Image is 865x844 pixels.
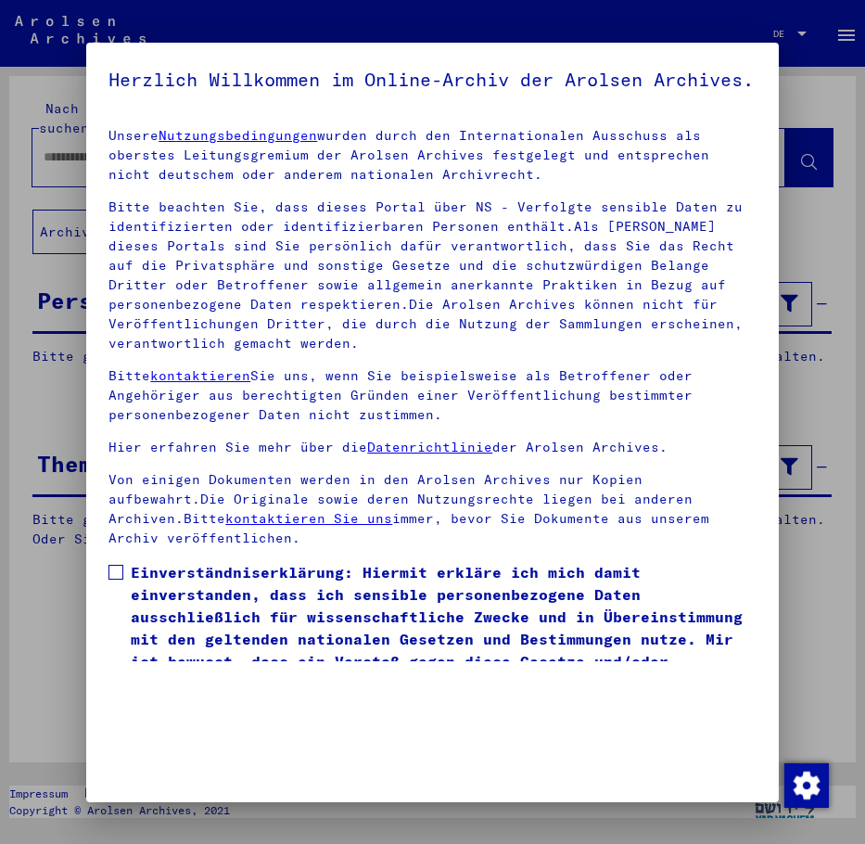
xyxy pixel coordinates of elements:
[108,65,756,95] h5: Herzlich Willkommen im Online-Archiv der Arolsen Archives.
[159,127,317,144] a: Nutzungsbedingungen
[108,438,756,457] p: Hier erfahren Sie mehr über die der Arolsen Archives.
[108,198,756,353] p: Bitte beachten Sie, dass dieses Portal über NS - Verfolgte sensible Daten zu identifizierten oder...
[108,126,756,185] p: Unsere wurden durch den Internationalen Ausschuss als oberstes Leitungsgremium der Arolsen Archiv...
[367,439,492,455] a: Datenrichtlinie
[131,561,756,695] span: Einverständniserklärung: Hiermit erkläre ich mich damit einverstanden, dass ich sensible personen...
[108,470,756,548] p: Von einigen Dokumenten werden in den Arolsen Archives nur Kopien aufbewahrt.Die Originale sowie d...
[225,510,392,527] a: kontaktieren Sie uns
[150,367,250,384] a: kontaktieren
[108,366,756,425] p: Bitte Sie uns, wenn Sie beispielsweise als Betroffener oder Angehöriger aus berechtigten Gründen ...
[783,762,828,807] div: Zustimmung ändern
[784,763,829,808] img: Zustimmung ändern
